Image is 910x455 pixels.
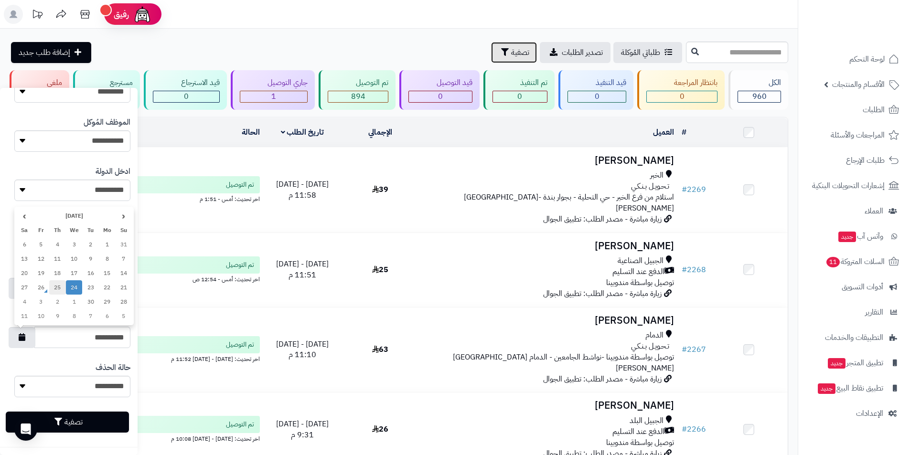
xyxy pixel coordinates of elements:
td: 18 [49,266,66,280]
a: # [682,127,686,138]
td: 28 [115,295,132,309]
a: ملغي 65 [8,70,71,110]
div: قيد التوصيل [408,77,472,88]
span: 960 [752,91,767,102]
a: تطبيق المتجرجديد [804,351,904,374]
a: #2268 [682,264,706,275]
span: توصيل بواسطة مندوبينا [606,437,674,448]
span: طلباتي المُوكلة [621,47,660,58]
h3: [PERSON_NAME] [423,155,674,166]
span: الجبيل الصناعية [618,255,664,266]
span: التقارير [865,306,883,319]
td: 25 [49,280,66,295]
span: 894 [351,91,365,102]
td: 4 [16,295,33,309]
span: 0 [517,91,522,102]
span: العملاء [865,204,883,218]
span: لوحة التحكم [849,53,885,66]
span: [DATE] - [DATE] 9:31 م [276,418,329,441]
span: [DATE] - [DATE] 11:58 م [276,179,329,201]
span: تـحـويـل بـنـكـي [631,341,669,352]
button: تصفية [491,42,537,63]
td: 27 [16,280,33,295]
span: تم التوصيل [226,420,254,429]
th: Mo [99,223,116,237]
label: ادخل الدولة [96,166,130,177]
div: 0 [409,91,472,102]
td: 3 [66,237,83,252]
td: 14 [115,266,132,280]
th: Fr [33,223,50,237]
span: # [682,423,687,435]
a: تطبيق نقاط البيعجديد [804,377,904,400]
td: 9 [49,309,66,323]
a: الإعدادات [804,402,904,425]
a: العميل [653,127,674,138]
span: المراجعات والأسئلة [831,128,885,142]
span: إشعارات التحويلات البنكية [812,179,885,192]
a: لوحة التحكم [804,48,904,71]
a: العملاء [804,200,904,222]
h3: [PERSON_NAME] [423,241,674,252]
span: الإعدادات [856,407,883,420]
span: استلام من فرع الخبر - حي التحلية - بجوار بندة -[GEOGRAPHIC_DATA][PERSON_NAME] [464,191,674,214]
span: # [682,344,687,355]
img: ai-face.png [133,5,152,24]
span: [DATE] - [DATE] 11:10 م [276,339,329,361]
span: تم التوصيل [226,180,254,190]
div: 0 [153,91,219,102]
span: طلبات الإرجاع [846,154,885,167]
a: أدوات التسويق [804,275,904,298]
span: 1 [271,91,276,102]
div: Open Intercom Messenger [14,418,37,441]
a: التقارير [804,301,904,324]
a: السلات المتروكة11 [804,250,904,273]
td: 23 [82,280,99,295]
span: تـحـويـل بـنـكـي [631,181,669,192]
td: 20 [16,266,33,280]
span: تم التوصيل [226,340,254,349]
a: التطبيقات والخدمات [804,326,904,349]
a: #2267 [682,344,706,355]
td: 17 [66,266,83,280]
span: توصيل بواسطة مندوبينا [606,277,674,288]
span: # [682,264,687,275]
a: تحديثات المنصة [25,5,49,26]
span: 0 [184,91,189,102]
label: حالة الحذف [96,362,130,373]
td: 6 [99,309,116,323]
a: مسترجع 0 [71,70,142,110]
td: 13 [16,252,33,266]
div: مسترجع [82,77,133,88]
td: 5 [33,237,50,252]
td: 2 [49,295,66,309]
td: 11 [16,309,33,323]
div: قيد التنفيذ [567,77,626,88]
a: إشعارات التحويلات البنكية [804,174,904,197]
span: تصفية [511,47,529,58]
td: 5 [115,309,132,323]
span: جديد [838,232,856,242]
td: 21 [115,280,132,295]
td: 7 [115,252,132,266]
th: ‹ [115,209,132,223]
td: 24 [66,280,83,295]
img: logo-2.png [845,22,901,42]
span: الدفع عند التسليم [612,266,664,277]
div: ملغي [19,77,62,88]
a: بانتظار المراجعة 0 [635,70,727,110]
span: أدوات التسويق [842,280,883,294]
span: زيارة مباشرة - مصدر الطلب: تطبيق الجوال [543,213,662,225]
span: زيارة مباشرة - مصدر الطلب: تطبيق الجوال [543,373,662,385]
a: الحالة [242,127,260,138]
span: رفيق [114,9,129,20]
span: إضافة طلب جديد [19,47,70,58]
button: تصفية [6,412,129,433]
td: 11 [49,252,66,266]
td: 10 [66,252,83,266]
td: 29 [99,295,116,309]
span: 39 [372,184,388,195]
a: إضافة طلب جديد [11,42,91,63]
div: 894 [328,91,388,102]
td: 4 [49,237,66,252]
